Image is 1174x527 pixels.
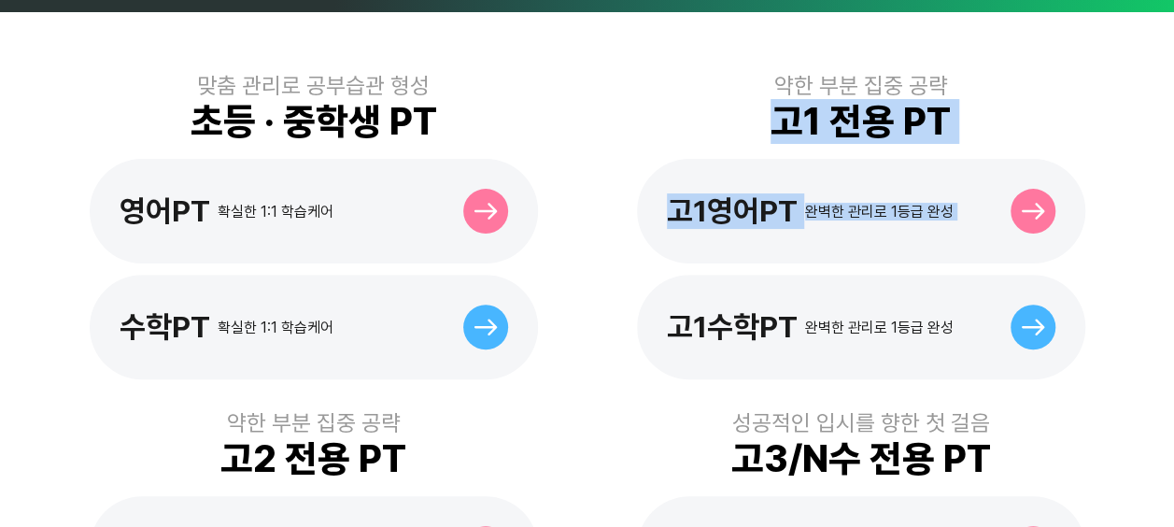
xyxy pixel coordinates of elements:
div: 고2 전용 PT [220,436,406,481]
div: 영어PT [120,193,210,229]
div: 확실한 1:1 학습케어 [218,319,333,336]
div: 완벽한 관리로 1등급 완성 [805,203,954,221]
div: 맞춤 관리로 공부습관 형성 [197,72,430,99]
div: 고3/N수 전용 PT [731,436,991,481]
div: 완벽한 관리로 1등급 완성 [805,319,954,336]
div: 수학PT [120,309,210,345]
div: 약한 부분 집중 공략 [227,409,401,436]
div: 성공적인 입시를 향한 첫 걸음 [732,409,990,436]
div: 고1영어PT [667,193,798,229]
div: 확실한 1:1 학습케어 [218,203,333,221]
div: 약한 부분 집중 공략 [774,72,948,99]
div: 고1수학PT [667,309,798,345]
div: 초등 · 중학생 PT [191,99,437,144]
div: 고1 전용 PT [771,99,951,144]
